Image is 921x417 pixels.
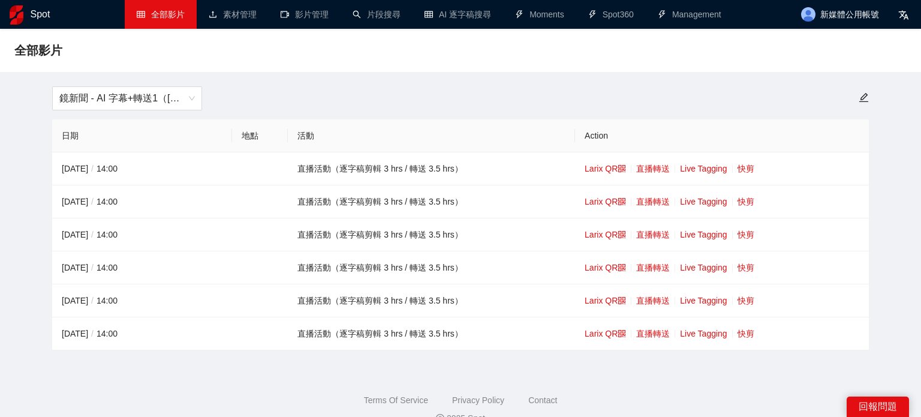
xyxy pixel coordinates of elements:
[232,119,288,152] th: 地點
[288,317,575,350] td: 直播活動（逐字稿剪輯 3 hrs / 轉送 3.5 hrs）
[52,185,232,218] td: [DATE] 14:00
[738,164,754,173] a: 快剪
[859,92,869,103] span: edit
[680,296,727,305] a: Live Tagging
[425,10,491,19] a: tableAI 逐字稿搜尋
[680,329,727,338] a: Live Tagging
[515,10,564,19] a: thunderboltMoments
[88,296,97,305] span: /
[618,197,626,206] span: qrcode
[636,164,670,173] a: 直播轉送
[288,218,575,251] td: 直播活動（逐字稿剪輯 3 hrs / 轉送 3.5 hrs）
[738,329,754,338] a: 快剪
[636,329,670,338] a: 直播轉送
[618,296,626,305] span: qrcode
[847,397,909,417] div: 回報問題
[88,230,97,239] span: /
[738,296,754,305] a: 快剪
[636,263,670,272] a: 直播轉送
[52,152,232,185] td: [DATE] 14:00
[636,197,670,206] a: 直播轉送
[288,119,575,152] th: 活動
[801,7,815,22] img: avatar
[585,296,626,305] a: Larix QR
[288,251,575,284] td: 直播活動（逐字稿剪輯 3 hrs / 轉送 3.5 hrs）
[452,395,504,405] a: Privacy Policy
[288,284,575,317] td: 直播活動（逐字稿剪輯 3 hrs / 轉送 3.5 hrs）
[585,230,626,239] a: Larix QR
[88,197,97,206] span: /
[52,119,232,152] th: 日期
[52,284,232,317] td: [DATE] 14:00
[59,87,195,110] span: 鏡新聞 - AI 字幕+轉送1（2025-2027）
[680,230,727,239] a: Live Tagging
[618,164,626,173] span: qrcode
[14,41,62,60] span: 全部影片
[528,395,557,405] a: Contact
[738,197,754,206] a: 快剪
[738,263,754,272] a: 快剪
[618,230,626,239] span: qrcode
[353,10,401,19] a: search片段搜尋
[618,329,626,338] span: qrcode
[658,10,721,19] a: thunderboltManagement
[281,10,329,19] a: video-camera影片管理
[575,119,869,152] th: Action
[680,263,727,272] a: Live Tagging
[137,10,145,19] span: table
[52,317,232,350] td: [DATE] 14:00
[585,263,626,272] a: Larix QR
[618,263,626,272] span: qrcode
[88,164,97,173] span: /
[88,329,97,338] span: /
[209,10,257,19] a: upload素材管理
[288,185,575,218] td: 直播活動（逐字稿剪輯 3 hrs / 轉送 3.5 hrs）
[588,10,634,19] a: thunderboltSpot360
[88,263,97,272] span: /
[52,251,232,284] td: [DATE] 14:00
[636,230,670,239] a: 直播轉送
[680,197,727,206] a: Live Tagging
[636,296,670,305] a: 直播轉送
[585,164,626,173] a: Larix QR
[151,10,185,19] span: 全部影片
[585,329,626,338] a: Larix QR
[364,395,428,405] a: Terms Of Service
[738,230,754,239] a: 快剪
[288,152,575,185] td: 直播活動（逐字稿剪輯 3 hrs / 轉送 3.5 hrs）
[585,197,626,206] a: Larix QR
[10,5,23,25] img: logo
[680,164,727,173] a: Live Tagging
[52,218,232,251] td: [DATE] 14:00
